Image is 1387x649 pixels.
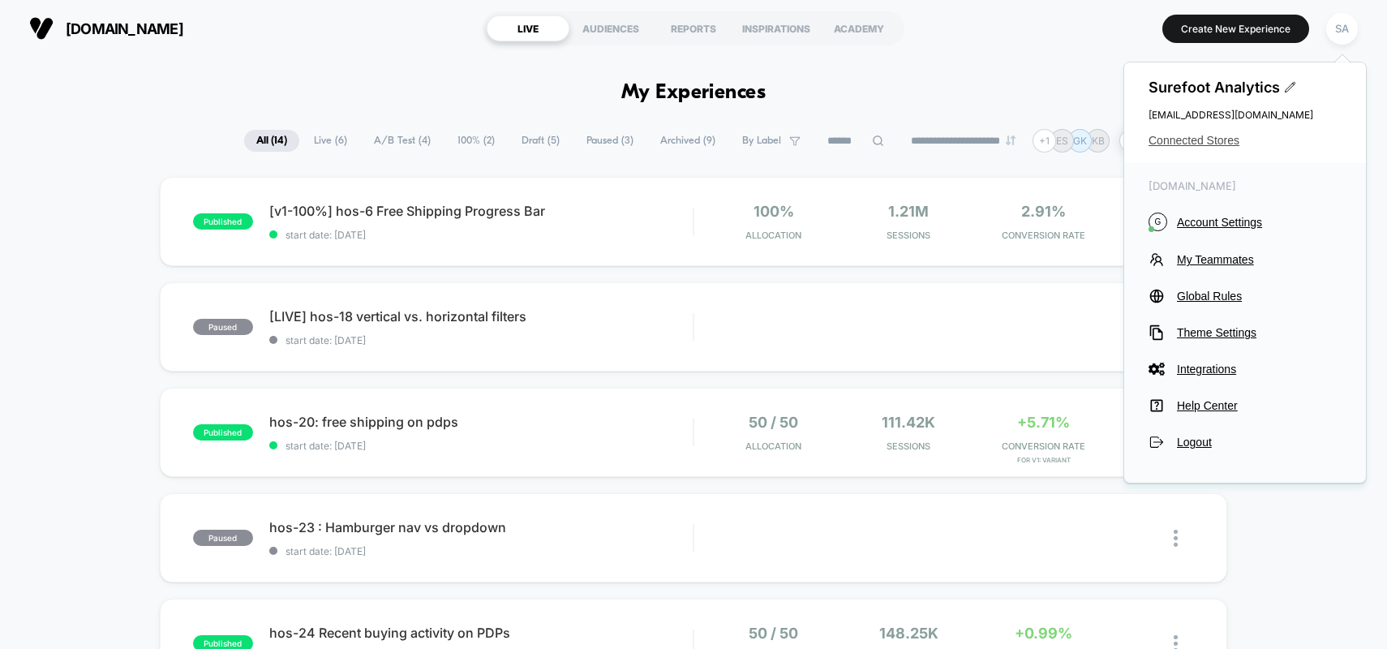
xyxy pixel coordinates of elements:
[269,545,693,557] span: start date: [DATE]
[569,15,652,41] div: AUDIENCES
[745,230,801,241] span: Allocation
[1015,625,1072,642] span: +0.99%
[1177,326,1342,339] span: Theme Settings
[244,130,299,152] span: All ( 14 )
[1149,213,1342,231] button: GAccount Settings
[1321,12,1363,45] button: SA
[1177,253,1342,266] span: My Teammates
[1326,13,1358,45] div: SA
[621,81,766,105] h1: My Experiences
[269,203,693,219] span: [v1-100%] hos-6 Free Shipping Progress Bar
[193,319,253,335] span: paused
[1149,398,1342,414] button: Help Center
[1056,135,1068,147] p: ES
[742,135,781,147] span: By Label
[735,15,818,41] div: INSPIRATIONS
[487,15,569,41] div: LIVE
[1149,361,1342,377] button: Integrations
[888,203,929,220] span: 1.21M
[1092,135,1105,147] p: KB
[1177,436,1342,449] span: Logout
[1021,203,1066,220] span: 2.91%
[193,530,253,546] span: paused
[1033,129,1056,153] div: + 1
[980,230,1106,241] span: CONVERSION RATE
[1073,135,1087,147] p: GK
[845,230,972,241] span: Sessions
[66,20,183,37] span: [DOMAIN_NAME]
[749,414,798,431] span: 50 / 50
[445,130,507,152] span: 100% ( 2 )
[1177,399,1342,412] span: Help Center
[1162,15,1309,43] button: Create New Experience
[269,440,693,452] span: start date: [DATE]
[362,130,443,152] span: A/B Test ( 4 )
[1006,135,1016,145] img: end
[1149,79,1342,96] span: Surefoot Analytics
[745,441,801,452] span: Allocation
[1149,324,1342,341] button: Theme Settings
[652,15,735,41] div: REPORTS
[980,456,1106,464] span: for v1: variant
[1149,434,1342,450] button: Logout
[980,441,1106,452] span: CONVERSION RATE
[749,625,798,642] span: 50 / 50
[29,16,54,41] img: Visually logo
[193,424,253,441] span: published
[269,519,693,535] span: hos-23 : Hamburger nav vs dropdown
[1149,251,1342,268] button: My Teammates
[754,203,794,220] span: 100%
[269,334,693,346] span: start date: [DATE]
[269,229,693,241] span: start date: [DATE]
[24,15,188,41] button: [DOMAIN_NAME]
[1177,216,1342,229] span: Account Settings
[269,308,693,324] span: [LIVE] hos-18 vertical vs. horizontal filters
[879,625,938,642] span: 148.25k
[1149,109,1342,121] span: [EMAIL_ADDRESS][DOMAIN_NAME]
[269,625,693,641] span: hos-24 Recent buying activity on PDPs
[1149,213,1167,231] i: G
[1149,288,1342,304] button: Global Rules
[648,130,728,152] span: Archived ( 9 )
[818,15,900,41] div: ACADEMY
[574,130,646,152] span: Paused ( 3 )
[845,441,972,452] span: Sessions
[882,414,935,431] span: 111.42k
[1149,134,1342,147] button: Connected Stores
[302,130,359,152] span: Live ( 6 )
[1149,179,1342,192] span: [DOMAIN_NAME]
[269,414,693,430] span: hos-20: free shipping on pdps
[1174,530,1178,547] img: close
[1017,414,1070,431] span: +5.71%
[509,130,572,152] span: Draft ( 5 )
[193,213,253,230] span: published
[1177,363,1342,376] span: Integrations
[1177,290,1342,303] span: Global Rules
